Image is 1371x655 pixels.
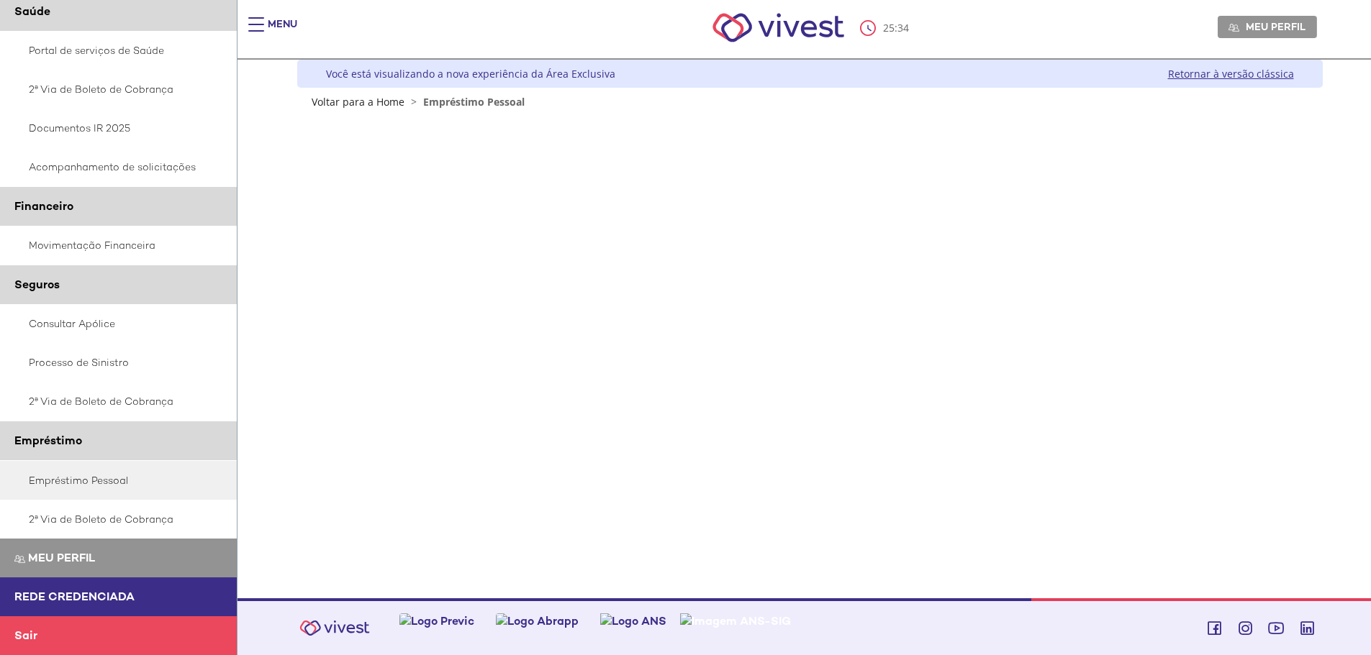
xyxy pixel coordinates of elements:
[1218,16,1317,37] a: Meu perfil
[600,613,666,628] img: Logo ANS
[680,613,791,628] img: Imagem ANS-SIG
[14,628,37,643] span: Sair
[382,122,1237,571] section: <span lang="pt-BR" dir="ltr">Empréstimos - Phoenix Finne</span>
[14,554,25,564] img: Meu perfil
[291,612,378,644] img: Vivest
[312,95,404,109] a: Voltar para a Home
[496,613,579,628] img: Logo Abrapp
[423,95,525,109] span: Empréstimo Pessoal
[237,598,1371,655] footer: Vivest
[1168,67,1294,81] a: Retornar à versão clássica
[14,433,82,448] span: Empréstimo
[382,122,1237,568] iframe: Iframe
[268,17,297,46] div: Menu
[14,277,60,292] span: Seguros
[14,4,50,19] span: Saúde
[1246,20,1306,33] span: Meu perfil
[286,60,1323,598] div: Vivest
[897,21,909,35] span: 34
[399,613,474,628] img: Logo Previc
[883,21,895,35] span: 25
[407,95,420,109] span: >
[14,198,73,214] span: Financeiro
[860,20,912,36] div: :
[14,589,135,604] span: Rede Credenciada
[28,550,95,565] span: Meu perfil
[1229,22,1239,33] img: Meu perfil
[326,67,615,81] div: Você está visualizando a nova experiência da Área Exclusiva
